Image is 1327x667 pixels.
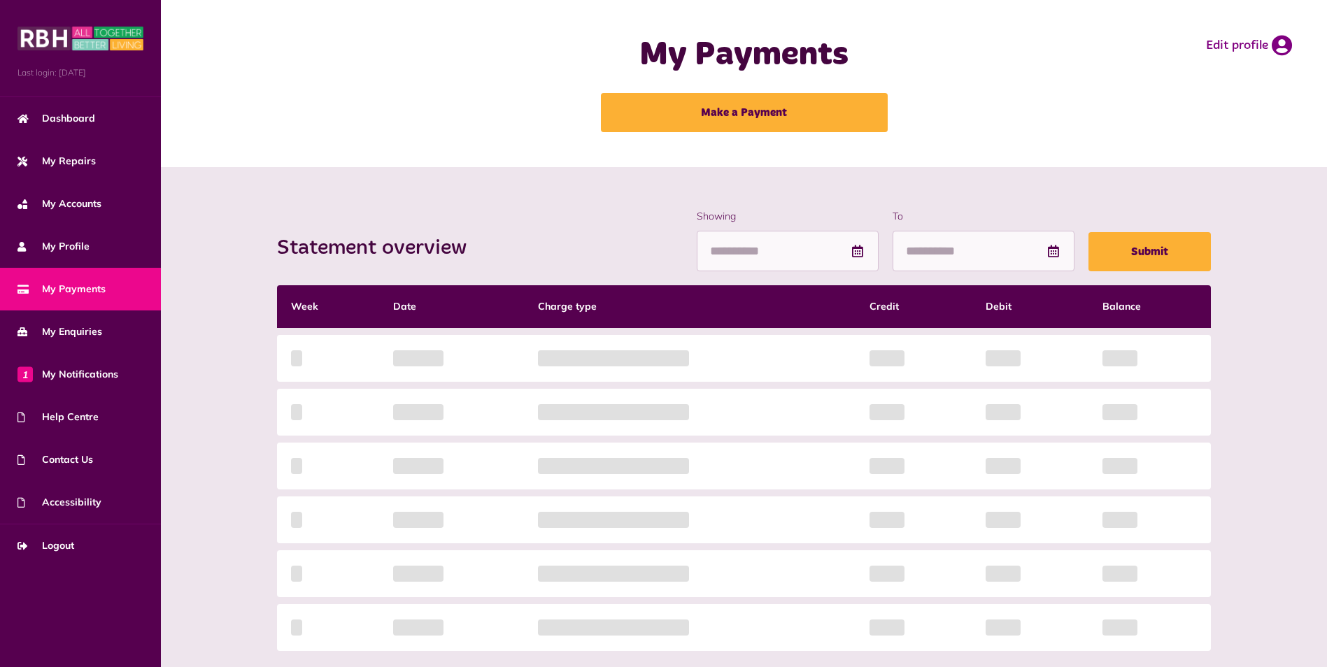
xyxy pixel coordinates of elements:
span: My Enquiries [17,324,102,339]
span: 1 [17,366,33,382]
a: Edit profile [1206,35,1292,56]
span: Last login: [DATE] [17,66,143,79]
span: Help Centre [17,410,99,424]
h1: My Payments [467,35,1022,76]
span: My Notifications [17,367,118,382]
img: MyRBH [17,24,143,52]
a: Make a Payment [601,93,888,132]
span: My Accounts [17,196,101,211]
span: Accessibility [17,495,101,510]
span: Dashboard [17,111,95,126]
span: My Payments [17,282,106,296]
span: Logout [17,538,74,553]
span: My Repairs [17,154,96,168]
span: My Profile [17,239,90,254]
span: Contact Us [17,452,93,467]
